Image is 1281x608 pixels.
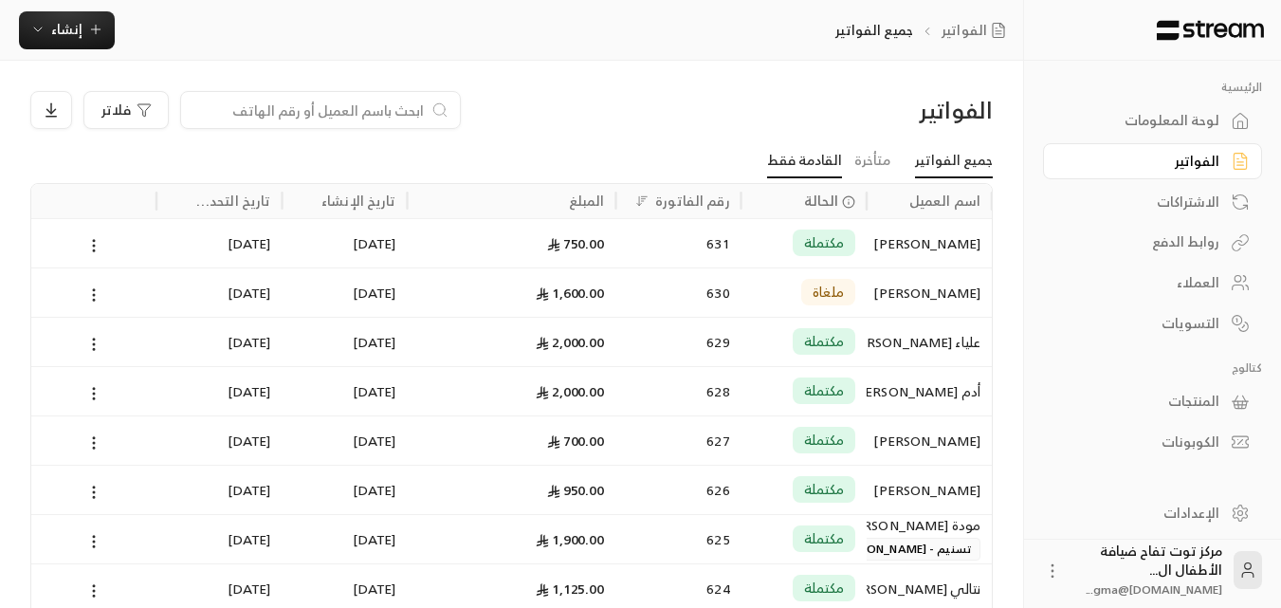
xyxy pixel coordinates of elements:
div: 700.00 [419,416,605,465]
div: 1,900.00 [419,515,605,563]
div: اسم العميل [909,189,980,212]
a: لوحة المعلومات [1043,102,1262,139]
button: فلاتر [83,91,169,129]
span: مكتملة [804,480,844,499]
div: تاريخ الإنشاء [321,189,395,212]
div: رقم الفاتورة [655,189,729,212]
span: إنشاء [51,17,82,41]
a: المنتجات [1043,383,1262,420]
div: 2,000.00 [419,367,605,415]
div: الاشتراكات [1067,193,1219,212]
div: الكوبونات [1067,433,1219,451]
div: الفواتير [1067,152,1219,171]
p: جميع الفواتير [835,21,913,40]
p: كتالوج [1043,360,1262,376]
span: مكتملة [804,332,844,351]
span: تسنيم - [PERSON_NAME] [828,538,980,561]
div: [DATE] [168,268,270,317]
span: ملغاة [813,283,844,302]
div: 750.00 [419,219,605,267]
span: مكتملة [804,431,844,450]
div: [DATE] [293,219,395,267]
div: 2,000.00 [419,318,605,366]
div: 625 [628,515,730,563]
div: التسويات [1067,314,1219,333]
a: الفواتير [942,21,1014,40]
a: جميع الفواتير [915,144,993,178]
span: مكتملة [804,381,844,400]
div: المنتجات [1067,392,1219,411]
span: مكتملة [804,579,844,598]
div: 1,600.00 [419,268,605,317]
button: إنشاء [19,11,115,49]
a: الفواتير [1043,143,1262,180]
a: العملاء [1043,265,1262,302]
div: العملاء [1067,273,1219,292]
span: مكتملة [804,233,844,252]
div: 628 [628,367,730,415]
div: الفواتير [766,95,993,125]
a: الاشتراكات [1043,183,1262,220]
div: 627 [628,416,730,465]
nav: breadcrumb [835,21,1013,40]
div: 631 [628,219,730,267]
div: مركز توت تفاح ضيافة الأطفال ال... [1073,542,1222,599]
div: [DATE] [293,268,395,317]
a: الإعدادات [1043,494,1262,531]
a: التسويات [1043,304,1262,341]
div: المبلغ [569,189,605,212]
span: مكتملة [804,529,844,548]
a: متأخرة [854,144,890,177]
div: [DATE] [168,318,270,366]
div: [PERSON_NAME] [878,268,980,317]
div: 950.00 [419,466,605,514]
div: 626 [628,466,730,514]
div: [PERSON_NAME] [878,219,980,267]
div: [DATE] [168,219,270,267]
div: روابط الدفع [1067,232,1219,251]
div: مودة [PERSON_NAME] [878,515,980,536]
div: 629 [628,318,730,366]
p: الرئيسية [1043,80,1262,95]
div: الإعدادات [1067,504,1219,523]
div: أدم [PERSON_NAME] [878,367,980,415]
span: [DOMAIN_NAME]@gma... [1087,580,1222,599]
div: [DATE] [293,416,395,465]
div: [DATE] [293,318,395,366]
a: القادمة فقط [767,144,842,178]
div: علياء [PERSON_NAME] [878,318,980,366]
span: الحالة [804,191,839,211]
span: فلاتر [101,103,131,117]
div: [DATE] [293,367,395,415]
div: [DATE] [168,466,270,514]
div: لوحة المعلومات [1067,111,1219,130]
div: [DATE] [168,416,270,465]
div: [DATE] [168,515,270,563]
div: [DATE] [168,367,270,415]
div: [DATE] [293,466,395,514]
div: تاريخ التحديث [192,189,270,212]
div: [PERSON_NAME] [878,466,980,514]
input: ابحث باسم العميل أو رقم الهاتف [192,100,424,120]
img: Logo [1155,20,1266,41]
a: روابط الدفع [1043,224,1262,261]
div: [PERSON_NAME] [878,416,980,465]
a: الكوبونات [1043,424,1262,461]
button: Sort [631,190,653,212]
div: 630 [628,268,730,317]
div: [DATE] [293,515,395,563]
